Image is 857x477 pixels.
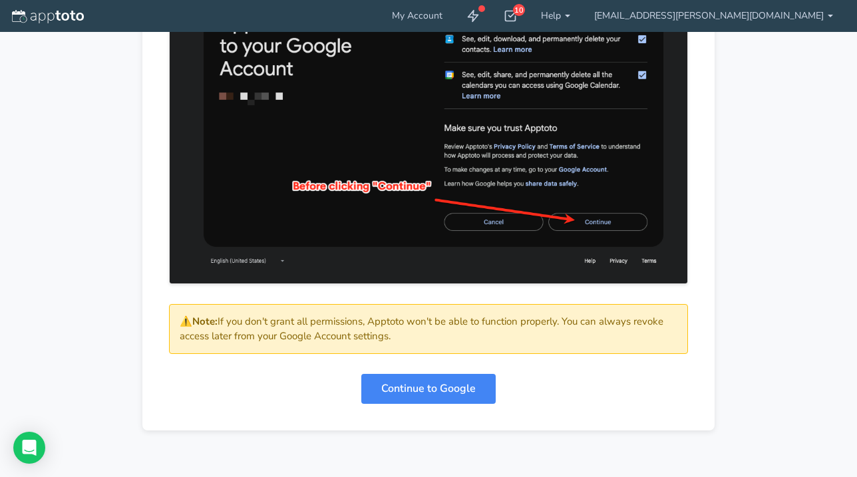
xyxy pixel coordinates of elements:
strong: Note: [192,315,218,328]
img: logo-apptoto--white.svg [12,10,84,23]
a: Continue to Google [361,374,496,404]
div: Open Intercom Messenger [13,432,45,464]
p: ⚠️ If you don't grant all permissions, Apptoto won't be able to function properly. You can always... [180,315,677,343]
div: 10 [513,4,525,16]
